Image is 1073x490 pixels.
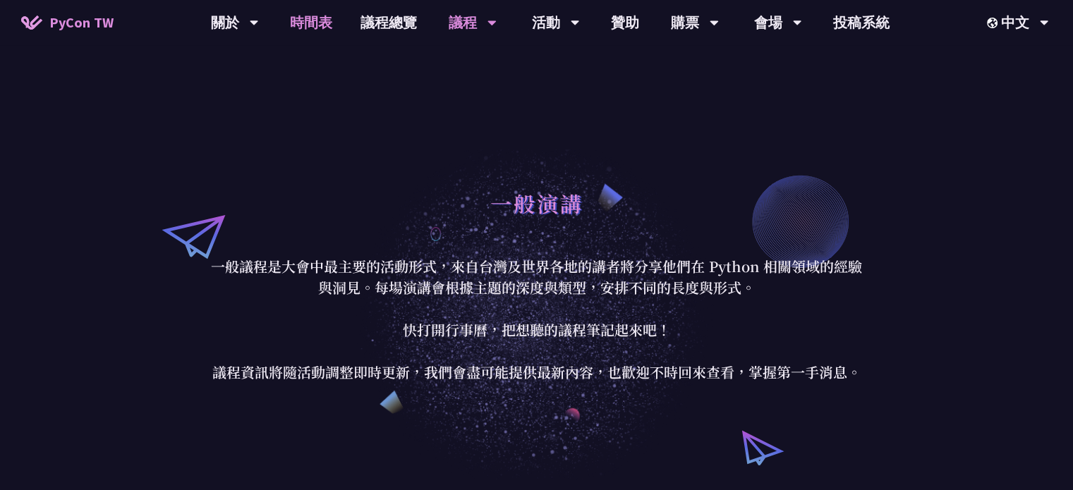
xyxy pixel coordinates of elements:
h1: 一般演講 [490,182,583,224]
img: Locale Icon [987,18,1001,28]
a: PyCon TW [7,5,128,40]
p: 一般議程是大會中最主要的活動形式，來自台灣及世界各地的講者將分享他們在 Python 相關領域的經驗與洞見。每場演講會根據主題的深度與類型，安排不同的長度與形式。 快打開行事曆，把想聽的議程筆記... [209,256,865,383]
span: PyCon TW [49,12,114,33]
img: Home icon of PyCon TW 2025 [21,16,42,30]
